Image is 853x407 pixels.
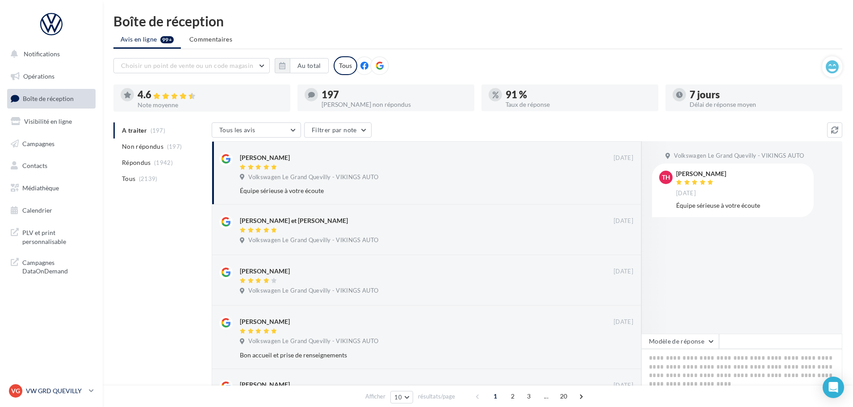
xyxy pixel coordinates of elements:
div: 197 [322,90,467,100]
span: Commentaires [189,35,232,43]
span: Contacts [22,162,47,169]
a: PLV et print personnalisable [5,223,97,249]
span: Visibilité en ligne [24,117,72,125]
span: [DATE] [614,154,633,162]
button: Modèle de réponse [641,334,719,349]
div: Note moyenne [138,102,283,108]
span: Notifications [24,50,60,58]
span: 10 [394,394,402,401]
span: TH [662,173,670,182]
div: [PERSON_NAME] [240,153,290,162]
div: Open Intercom Messenger [823,377,844,398]
a: VG VW GRD QUEVILLY [7,382,96,399]
span: Afficher [365,392,385,401]
div: 4.6 [138,90,283,100]
a: Contacts [5,156,97,175]
span: Répondus [122,158,151,167]
span: Volkswagen Le Grand Quevilly - VIKINGS AUTO [248,173,378,181]
div: Tous [334,56,357,75]
span: Opérations [23,72,54,80]
div: Équipe sérieuse à votre écoute [240,186,575,195]
span: Volkswagen Le Grand Quevilly - VIKINGS AUTO [674,152,804,160]
span: Tous les avis [219,126,255,134]
a: Campagnes DataOnDemand [5,253,97,279]
button: Au total [290,58,329,73]
span: (2139) [139,175,158,182]
div: Taux de réponse [506,101,651,108]
div: [PERSON_NAME] [240,317,290,326]
button: 10 [390,391,413,403]
span: (197) [167,143,182,150]
span: Volkswagen Le Grand Quevilly - VIKINGS AUTO [248,236,378,244]
div: [PERSON_NAME] [676,171,726,177]
div: [PERSON_NAME] et [PERSON_NAME] [240,216,348,225]
div: 7 jours [690,90,835,100]
p: VW GRD QUEVILLY [26,386,85,395]
span: Calendrier [22,206,52,214]
span: 3 [522,389,536,403]
span: Campagnes DataOnDemand [22,256,92,276]
a: Boîte de réception [5,89,97,108]
span: Non répondus [122,142,163,151]
span: [DATE] [614,382,633,390]
div: Bon accueil et prise de renseignements [240,351,575,360]
a: Campagnes [5,134,97,153]
span: Campagnes [22,139,54,147]
div: 91 % [506,90,651,100]
span: résultats/page [418,392,455,401]
button: Au total [275,58,329,73]
span: Tous [122,174,135,183]
span: VG [11,386,20,395]
a: Médiathèque [5,179,97,197]
div: Délai de réponse moyen [690,101,835,108]
a: Opérations [5,67,97,86]
span: 1 [488,389,502,403]
a: Visibilité en ligne [5,112,97,131]
button: Filtrer par note [304,122,372,138]
div: Équipe sérieuse à votre écoute [676,201,807,210]
button: Tous les avis [212,122,301,138]
span: Volkswagen Le Grand Quevilly - VIKINGS AUTO [248,337,378,345]
span: [DATE] [614,217,633,225]
div: [PERSON_NAME] non répondus [322,101,467,108]
span: 20 [556,389,571,403]
span: PLV et print personnalisable [22,227,92,246]
span: [DATE] [614,268,633,276]
div: [PERSON_NAME] [240,267,290,276]
span: 2 [506,389,520,403]
button: Notifications [5,45,94,63]
span: (1942) [154,159,173,166]
a: Calendrier [5,201,97,220]
span: Volkswagen Le Grand Quevilly - VIKINGS AUTO [248,287,378,295]
span: Boîte de réception [23,95,74,102]
div: Boîte de réception [113,14,842,28]
span: Choisir un point de vente ou un code magasin [121,62,253,69]
span: [DATE] [614,318,633,326]
span: [DATE] [676,189,696,197]
span: ... [539,389,553,403]
span: Médiathèque [22,184,59,192]
div: [PERSON_NAME] [240,380,290,389]
button: Choisir un point de vente ou un code magasin [113,58,270,73]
